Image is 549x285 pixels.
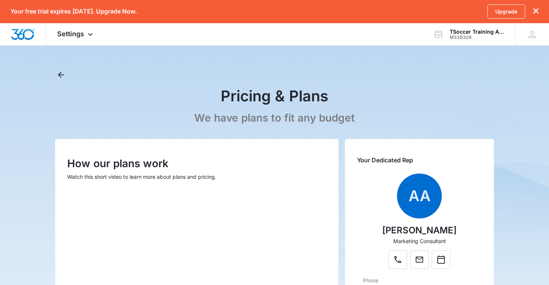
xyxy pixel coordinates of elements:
div: account name [450,29,504,35]
p: Marketing Consultant [393,237,446,245]
div: account id [450,35,504,40]
p: Your free trial expires [DATE]. Upgrade Now. [10,8,137,15]
p: [PERSON_NAME] [382,224,457,237]
iframe: How Plans & Pricing Work (platform version) [67,188,226,278]
p: Watch this short video to learn more about plans and pricing. [67,173,326,181]
button: dismiss this dialog [533,8,539,15]
a: Upgrade [487,4,525,19]
div: Settings [46,23,106,45]
h1: Pricing & Plans [221,87,328,105]
span: AA [397,174,442,218]
dt: Phone [363,276,476,284]
p: How our plans work [67,156,326,171]
p: Your Dedicated Rep [357,156,482,165]
button: Back [55,69,67,81]
p: We have plans to fit any budget [194,111,355,125]
button: Phone [388,250,407,269]
button: Mail [410,250,429,269]
span: Settings [57,30,84,38]
button: Calendar [432,250,450,269]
